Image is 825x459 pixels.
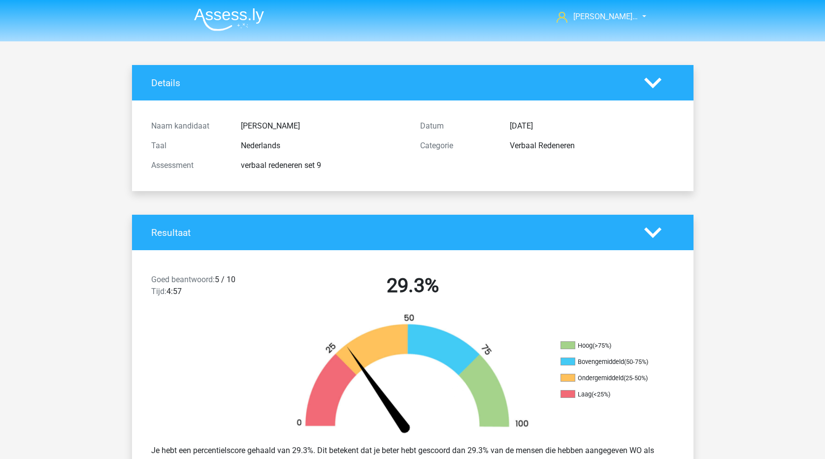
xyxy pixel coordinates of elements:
[233,160,413,171] div: verbaal redeneren set 9
[280,313,546,437] img: 29.89b143cac55f.png
[144,160,233,171] div: Assessment
[561,390,659,399] li: Laag
[573,12,638,21] span: [PERSON_NAME]…
[286,274,540,297] h2: 29.3%
[553,11,639,23] a: [PERSON_NAME]…
[561,341,659,350] li: Hoog
[151,77,629,89] h4: Details
[151,227,629,238] h4: Resultaat
[233,120,413,132] div: [PERSON_NAME]
[561,358,659,366] li: Bovengemiddeld
[593,342,611,349] div: (>75%)
[151,275,215,284] span: Goed beantwoord:
[624,374,648,382] div: (25-50%)
[502,120,682,132] div: [DATE]
[413,120,502,132] div: Datum
[592,391,610,398] div: (<25%)
[413,140,502,152] div: Categorie
[233,140,413,152] div: Nederlands
[144,140,233,152] div: Taal
[151,287,166,296] span: Tijd:
[624,358,648,365] div: (50-75%)
[502,140,682,152] div: Verbaal Redeneren
[144,120,233,132] div: Naam kandidaat
[194,8,264,31] img: Assessly
[561,374,659,383] li: Ondergemiddeld
[144,274,278,301] div: 5 / 10 4:57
